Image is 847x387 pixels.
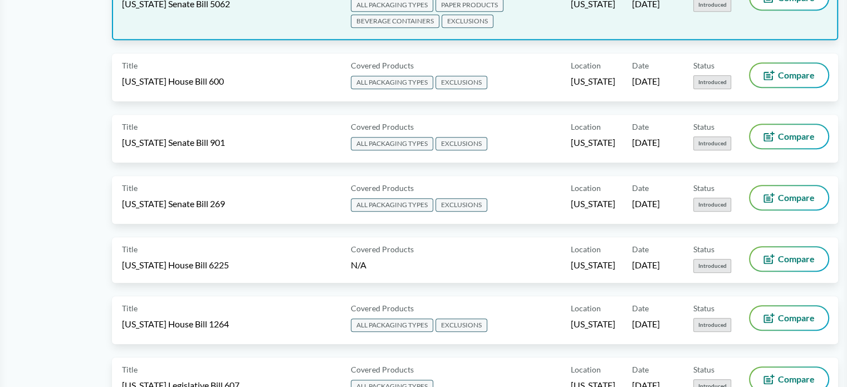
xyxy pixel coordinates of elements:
[632,198,660,210] span: [DATE]
[351,302,414,314] span: Covered Products
[693,259,731,273] span: Introduced
[632,364,649,375] span: Date
[693,75,731,89] span: Introduced
[750,247,828,271] button: Compare
[351,121,414,133] span: Covered Products
[750,306,828,330] button: Compare
[351,137,433,150] span: ALL PACKAGING TYPES
[632,136,660,149] span: [DATE]
[693,198,731,212] span: Introduced
[351,182,414,194] span: Covered Products
[632,259,660,271] span: [DATE]
[351,319,433,332] span: ALL PACKAGING TYPES
[778,132,815,141] span: Compare
[435,76,487,89] span: EXCLUSIONS
[693,182,714,194] span: Status
[571,75,615,87] span: [US_STATE]
[435,198,487,212] span: EXCLUSIONS
[750,186,828,209] button: Compare
[778,254,815,263] span: Compare
[571,243,601,255] span: Location
[571,121,601,133] span: Location
[351,60,414,71] span: Covered Products
[571,182,601,194] span: Location
[632,60,649,71] span: Date
[122,259,229,271] span: [US_STATE] House Bill 6225
[632,121,649,133] span: Date
[571,302,601,314] span: Location
[122,75,224,87] span: [US_STATE] House Bill 600
[351,76,433,89] span: ALL PACKAGING TYPES
[351,364,414,375] span: Covered Products
[571,364,601,375] span: Location
[122,302,138,314] span: Title
[693,60,714,71] span: Status
[632,318,660,330] span: [DATE]
[750,125,828,148] button: Compare
[632,302,649,314] span: Date
[693,121,714,133] span: Status
[571,198,615,210] span: [US_STATE]
[351,14,439,28] span: BEVERAGE CONTAINERS
[435,137,487,150] span: EXCLUSIONS
[122,121,138,133] span: Title
[122,182,138,194] span: Title
[122,136,225,149] span: [US_STATE] Senate Bill 901
[632,75,660,87] span: [DATE]
[778,313,815,322] span: Compare
[122,243,138,255] span: Title
[778,375,815,384] span: Compare
[122,60,138,71] span: Title
[632,182,649,194] span: Date
[778,71,815,80] span: Compare
[778,193,815,202] span: Compare
[122,198,225,210] span: [US_STATE] Senate Bill 269
[351,243,414,255] span: Covered Products
[435,319,487,332] span: EXCLUSIONS
[351,198,433,212] span: ALL PACKAGING TYPES
[750,63,828,87] button: Compare
[693,318,731,332] span: Introduced
[122,318,229,330] span: [US_STATE] House Bill 1264
[693,136,731,150] span: Introduced
[571,60,601,71] span: Location
[571,259,615,271] span: [US_STATE]
[693,364,714,375] span: Status
[351,259,366,270] span: N/A
[442,14,493,28] span: EXCLUSIONS
[122,364,138,375] span: Title
[571,318,615,330] span: [US_STATE]
[571,136,615,149] span: [US_STATE]
[693,302,714,314] span: Status
[632,243,649,255] span: Date
[693,243,714,255] span: Status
